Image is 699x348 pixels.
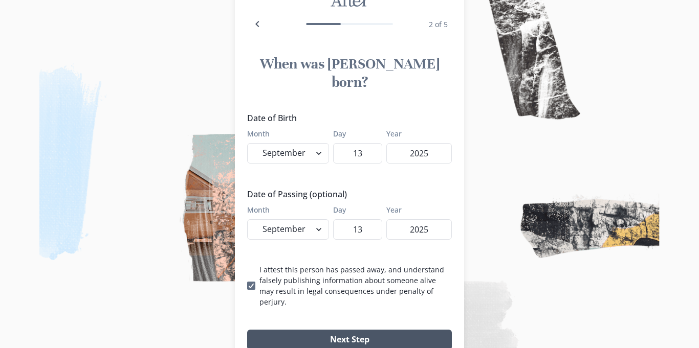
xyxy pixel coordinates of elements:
[333,204,376,215] label: Day
[247,204,323,215] label: Month
[247,55,452,91] h1: When was [PERSON_NAME] born?
[429,19,448,29] span: 2 of 5
[333,128,376,139] label: Day
[247,112,446,124] legend: Date of Birth
[247,188,446,200] legend: Date of Passing (optional)
[386,204,446,215] label: Year
[259,264,452,307] p: I attest this person has passed away, and understand falsely publishing information about someone...
[247,14,268,34] button: Back
[247,128,323,139] label: Month
[386,128,446,139] label: Year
